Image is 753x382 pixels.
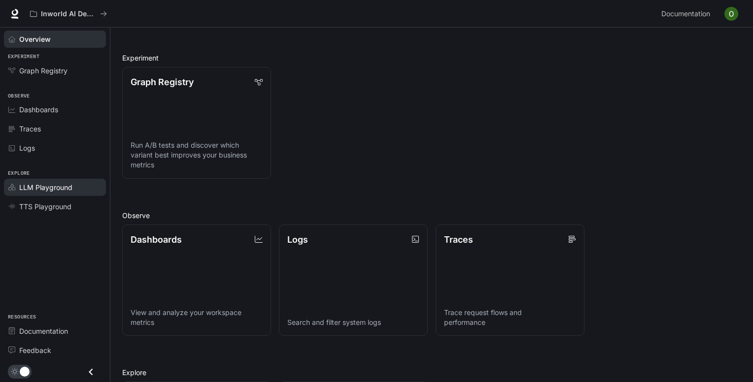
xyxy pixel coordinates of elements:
[131,140,263,170] p: Run A/B tests and discover which variant best improves your business metrics
[19,65,68,76] span: Graph Registry
[131,233,182,246] p: Dashboards
[122,367,741,378] h2: Explore
[4,342,106,359] a: Feedback
[279,224,428,336] a: LogsSearch and filter system logs
[131,308,263,327] p: View and analyze your workspace metrics
[19,34,51,44] span: Overview
[721,4,741,24] button: User avatar
[657,4,718,24] a: Documentation
[724,7,738,21] img: User avatar
[131,75,194,89] p: Graph Registry
[19,326,68,336] span: Documentation
[26,4,111,24] button: All workspaces
[19,143,35,153] span: Logs
[19,201,71,212] span: TTS Playground
[41,10,96,18] p: Inworld AI Demos
[122,53,741,63] h2: Experiment
[4,62,106,79] a: Graph Registry
[20,366,30,377] span: Dark mode toggle
[122,224,271,336] a: DashboardsView and analyze your workspace metrics
[444,308,576,327] p: Trace request flows and performance
[4,198,106,215] a: TTS Playground
[80,362,102,382] button: Close drawer
[287,318,419,327] p: Search and filter system logs
[436,224,584,336] a: TracesTrace request flows and performance
[4,120,106,137] a: Traces
[122,210,741,221] h2: Observe
[19,182,72,192] span: LLM Playground
[19,124,41,134] span: Traces
[4,139,106,157] a: Logs
[4,101,106,118] a: Dashboards
[4,31,106,48] a: Overview
[661,8,710,20] span: Documentation
[4,179,106,196] a: LLM Playground
[19,104,58,115] span: Dashboards
[19,345,51,355] span: Feedback
[287,233,308,246] p: Logs
[4,322,106,340] a: Documentation
[444,233,473,246] p: Traces
[122,67,271,179] a: Graph RegistryRun A/B tests and discover which variant best improves your business metrics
